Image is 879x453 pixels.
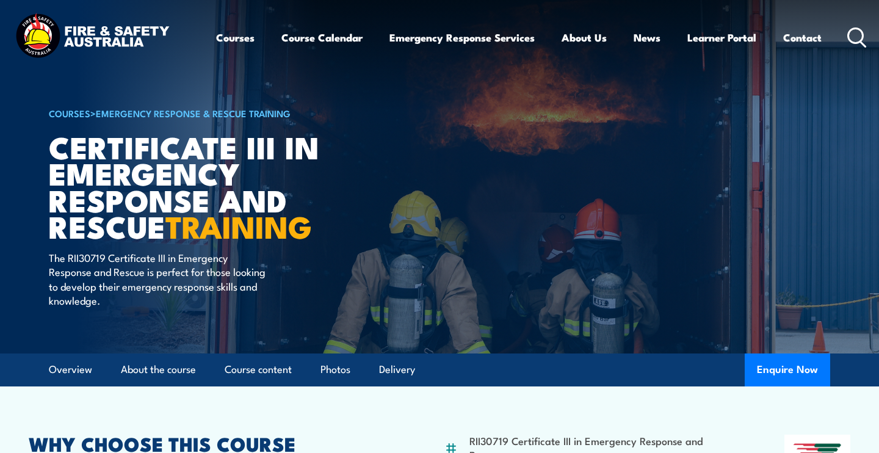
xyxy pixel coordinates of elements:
[783,21,822,54] a: Contact
[165,202,312,249] strong: TRAINING
[49,133,350,239] h1: Certificate III in Emergency Response and Rescue
[634,21,660,54] a: News
[121,353,196,386] a: About the course
[379,353,415,386] a: Delivery
[49,106,350,120] h6: >
[49,106,90,120] a: COURSES
[281,21,363,54] a: Course Calendar
[389,21,535,54] a: Emergency Response Services
[687,21,756,54] a: Learner Portal
[216,21,255,54] a: Courses
[562,21,607,54] a: About Us
[96,106,291,120] a: Emergency Response & Rescue Training
[29,435,385,452] h2: WHY CHOOSE THIS COURSE
[225,353,292,386] a: Course content
[745,353,830,386] button: Enquire Now
[49,353,92,386] a: Overview
[49,250,272,308] p: The RII30719 Certificate III in Emergency Response and Rescue is perfect for those looking to dev...
[320,353,350,386] a: Photos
